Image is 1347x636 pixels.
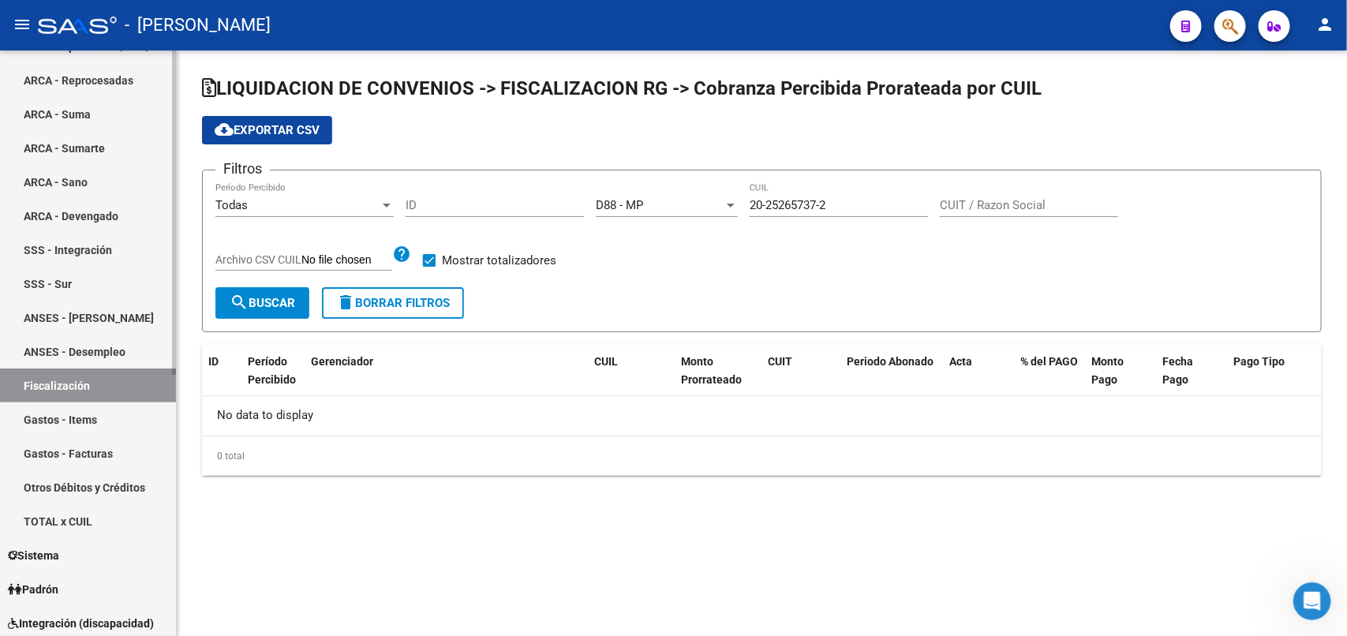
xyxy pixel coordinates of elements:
span: Padrón [8,581,58,598]
datatable-header-cell: CUIL [588,345,675,397]
mat-icon: search [230,293,249,312]
span: Sistema [8,547,59,564]
span: Periodo Abonado [847,355,934,368]
datatable-header-cell: Período Percibido [241,345,305,397]
div: No data to display [202,396,1322,436]
mat-icon: cloud_download [215,120,234,139]
span: % del PAGO [1020,355,1078,368]
h3: Filtros [215,158,270,180]
span: Todas [215,198,248,212]
mat-icon: menu [13,15,32,34]
span: Exportar CSV [215,123,320,137]
input: Archivo CSV CUIL [301,253,392,267]
span: Buscar [230,296,295,310]
iframe: Intercom live chat [1293,582,1331,620]
datatable-header-cell: ID [202,345,241,397]
mat-icon: delete [336,293,355,312]
span: Gerenciador [311,355,373,368]
mat-icon: help [392,245,411,264]
span: Borrar Filtros [336,296,450,310]
span: Integración (discapacidad) [8,615,154,632]
datatable-header-cell: Monto Prorrateado [675,345,761,397]
datatable-header-cell: % del PAGO [1014,345,1085,397]
div: 0 total [202,436,1322,476]
span: ID [208,355,219,368]
span: Fecha Pago [1162,355,1193,386]
datatable-header-cell: Fecha Pago [1156,345,1227,397]
datatable-header-cell: Acta [943,345,1014,397]
span: Monto Pago [1091,355,1124,386]
button: Borrar Filtros [322,287,464,319]
span: CUIT [768,355,792,368]
span: Acta [949,355,972,368]
span: Archivo CSV CUIL [215,253,301,266]
span: Monto Prorrateado [681,355,742,386]
span: LIQUIDACION DE CONVENIOS -> FISCALIZACION RG -> Cobranza Percibida Prorateada por CUIL [202,77,1042,99]
span: - [PERSON_NAME] [125,8,271,43]
button: Buscar [215,287,309,319]
span: D88 - MP [596,198,643,212]
datatable-header-cell: CUIT [761,345,840,397]
span: CUIL [594,355,618,368]
span: Pago Tipo [1233,355,1285,368]
span: Período Percibido [248,355,296,386]
datatable-header-cell: Pago Tipo [1227,345,1322,397]
datatable-header-cell: Periodo Abonado [840,345,943,397]
span: Mostrar totalizadores [442,251,556,270]
datatable-header-cell: Monto Pago [1085,345,1156,397]
datatable-header-cell: Gerenciador [305,345,588,397]
button: Exportar CSV [202,116,332,144]
mat-icon: person [1315,15,1334,34]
